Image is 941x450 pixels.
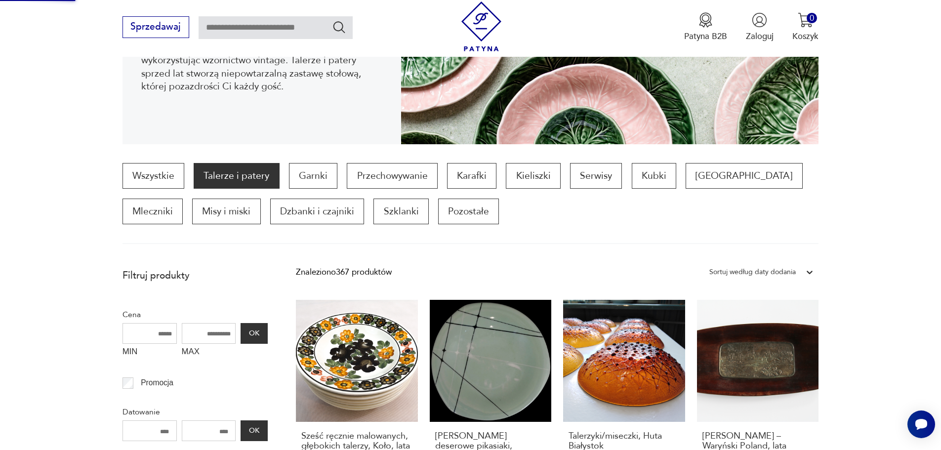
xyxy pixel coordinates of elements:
iframe: Smartsupp widget button [907,410,935,438]
a: Pozostałe [438,199,499,224]
a: Kieliszki [506,163,560,189]
a: Wszystkie [123,163,184,189]
label: MIN [123,344,177,363]
p: Promocja [141,376,173,389]
button: Szukaj [332,20,346,34]
div: Znaleziono 367 produktów [296,266,392,279]
p: Ucztę dla podniebienia połączysz z ucztą dla oczu, wykorzystując wzornictwo vintage. Talerze i pa... [141,41,382,93]
button: OK [241,420,267,441]
p: Zaloguj [746,31,774,42]
p: Cena [123,308,268,321]
p: Filtruj produkty [123,269,268,282]
a: Przechowywanie [347,163,437,189]
p: Datowanie [123,406,268,418]
img: Ikona koszyka [798,12,813,28]
button: OK [241,323,267,344]
a: Garnki [289,163,337,189]
p: Koszyk [792,31,818,42]
img: Patyna - sklep z meblami i dekoracjami vintage [456,1,506,51]
button: 0Koszyk [792,12,818,42]
a: Szklanki [373,199,428,224]
a: Dzbanki i czajniki [270,199,364,224]
a: Sprzedawaj [123,24,189,32]
a: Kubki [632,163,676,189]
a: Serwisy [570,163,622,189]
a: Karafki [447,163,496,189]
button: Zaloguj [746,12,774,42]
img: Ikona medalu [698,12,713,28]
a: [GEOGRAPHIC_DATA] [686,163,802,189]
label: MAX [182,344,236,363]
a: Ikona medaluPatyna B2B [684,12,727,42]
div: Sortuj według daty dodania [709,266,796,279]
a: Misy i miski [192,199,260,224]
p: Patyna B2B [684,31,727,42]
div: 0 [807,13,817,23]
a: Mleczniki [123,199,183,224]
img: Ikonka użytkownika [752,12,767,28]
a: Talerze i patery [194,163,279,189]
button: Sprzedawaj [123,16,189,38]
button: Patyna B2B [684,12,727,42]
